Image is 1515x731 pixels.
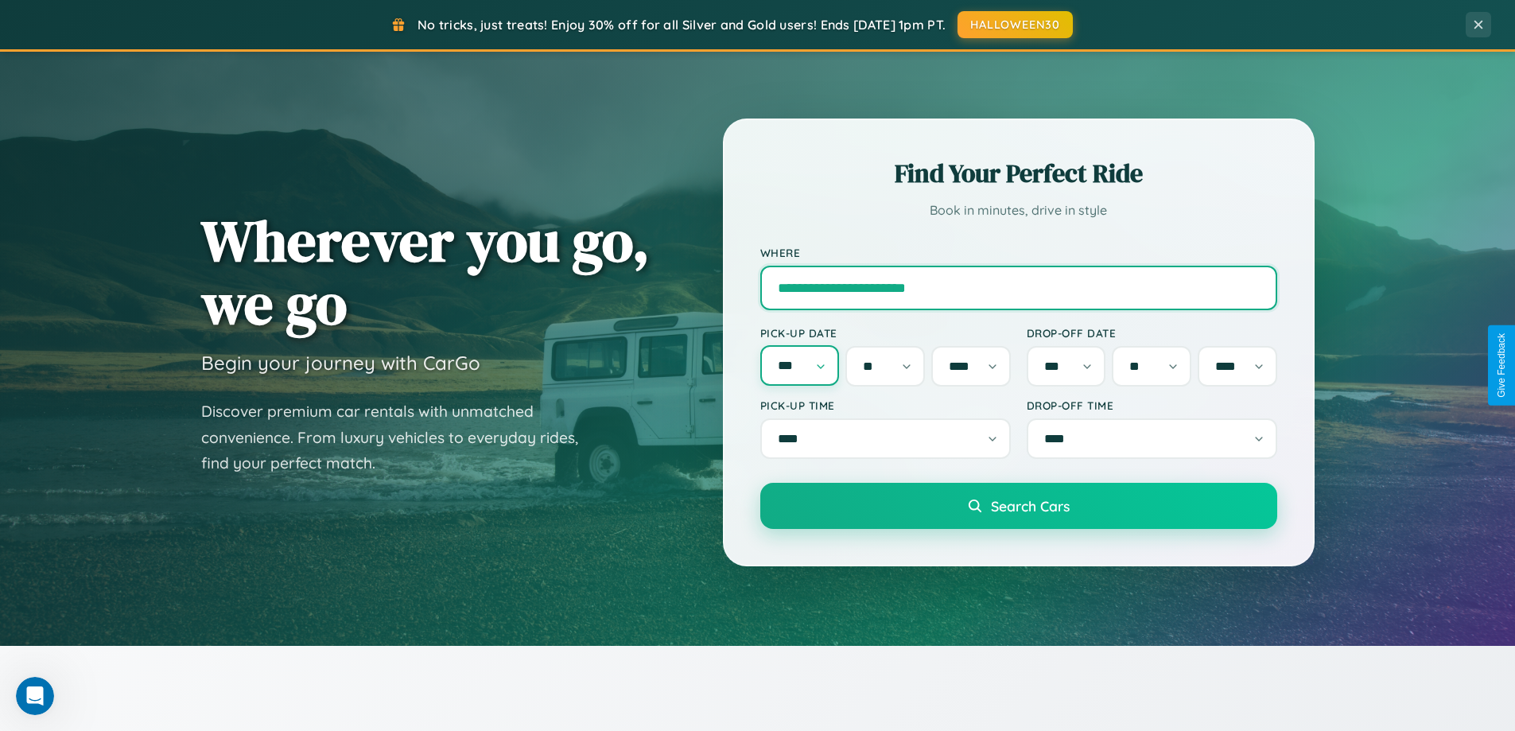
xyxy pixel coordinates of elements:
[760,246,1277,259] label: Where
[991,497,1070,515] span: Search Cars
[760,156,1277,191] h2: Find Your Perfect Ride
[1027,399,1277,412] label: Drop-off Time
[760,199,1277,222] p: Book in minutes, drive in style
[16,677,54,715] iframe: Intercom live chat
[958,11,1073,38] button: HALLOWEEN30
[760,326,1011,340] label: Pick-up Date
[201,209,650,335] h1: Wherever you go, we go
[1027,326,1277,340] label: Drop-off Date
[760,399,1011,412] label: Pick-up Time
[1496,333,1507,398] div: Give Feedback
[201,399,599,476] p: Discover premium car rentals with unmatched convenience. From luxury vehicles to everyday rides, ...
[760,483,1277,529] button: Search Cars
[201,351,480,375] h3: Begin your journey with CarGo
[418,17,946,33] span: No tricks, just treats! Enjoy 30% off for all Silver and Gold users! Ends [DATE] 1pm PT.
